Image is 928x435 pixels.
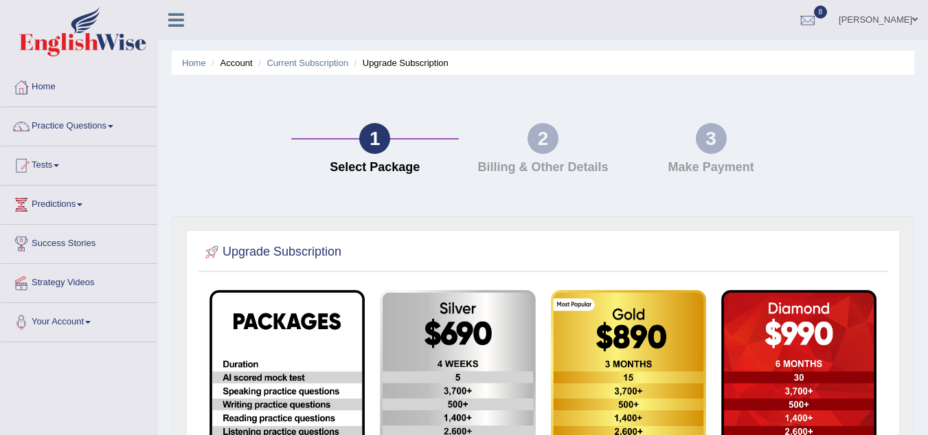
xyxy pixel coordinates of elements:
div: 3 [696,123,727,154]
a: Practice Questions [1,107,157,142]
a: Predictions [1,186,157,220]
span: 8 [814,5,828,19]
a: Success Stories [1,225,157,259]
h4: Billing & Other Details [466,161,620,175]
a: Current Subscription [267,58,348,68]
a: Home [182,58,206,68]
h4: Make Payment [634,161,789,175]
a: Strategy Videos [1,264,157,298]
a: Home [1,68,157,102]
div: 1 [359,123,390,154]
a: Tests [1,146,157,181]
h4: Select Package [298,161,453,175]
a: Your Account [1,303,157,337]
div: 2 [528,123,558,154]
li: Upgrade Subscription [351,56,449,69]
li: Account [208,56,252,69]
h2: Upgrade Subscription [202,242,341,263]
